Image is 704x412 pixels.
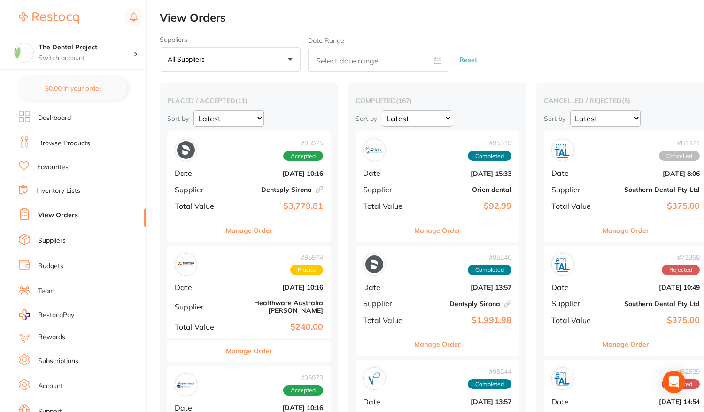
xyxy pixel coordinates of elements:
span: Completed [468,151,511,161]
a: Account [38,381,63,391]
b: Healthware Australia [PERSON_NAME] [229,299,323,314]
img: Orien dental [365,141,383,159]
b: $375.00 [606,316,700,325]
span: Accepted [283,385,323,396]
span: # 95975 [283,139,323,147]
img: The Dental Project [15,43,33,62]
input: Select date range [308,48,449,72]
span: Completed [468,379,511,389]
span: # 95319 [468,139,511,147]
button: Manage Order [603,333,649,356]
h2: placed / accepted ( 11 ) [167,96,331,105]
span: Total Value [175,202,222,210]
b: $3,779.81 [229,201,323,211]
span: # 95973 [283,374,323,381]
p: All suppliers [168,55,209,63]
img: Southern Dental Pty Ltd [554,255,572,273]
div: Open Intercom Messenger [663,371,685,393]
b: $375.00 [606,201,700,211]
span: Rejected [662,265,700,275]
b: [DATE] 13:57 [418,284,511,291]
b: Orien dental [418,186,511,193]
button: Reset [456,48,480,72]
span: Date [363,397,410,406]
img: Restocq Logo [19,12,79,24]
span: Supplier [363,185,410,194]
a: RestocqPay [19,309,74,320]
img: Southern Dental Pty Ltd [554,141,572,159]
button: $0.00 in your order [19,77,127,100]
b: Dentsply Sirona [418,300,511,308]
button: Manage Order [603,219,649,242]
label: Suppliers [160,36,301,43]
span: Supplier [175,185,222,194]
img: Southern Dental Pty Ltd [554,370,572,388]
b: $92.99 [418,201,511,211]
a: Subscriptions [38,357,78,366]
img: Healthware Australia Ridley [177,255,195,273]
b: [DATE] 15:33 [418,170,511,177]
span: Date [175,169,222,177]
b: [DATE] 10:49 [606,284,700,291]
a: Dashboard [38,113,71,123]
span: Supplier [175,302,222,311]
button: Manage Order [414,333,461,356]
div: Healthware Australia Ridley#95974PlacedDate[DATE] 10:16SupplierHealthware Australia [PERSON_NAME]... [167,246,331,362]
span: Date [551,169,598,177]
span: Accepted [283,151,323,161]
span: # 62529 [662,368,700,375]
img: Dentsply Sirona [177,141,195,159]
b: [DATE] 10:16 [229,284,323,291]
b: $240.00 [229,322,323,332]
span: Date [363,169,410,177]
b: [DATE] 14:54 [606,398,700,405]
button: All suppliers [160,47,301,72]
button: Manage Order [414,219,461,242]
span: Total Value [551,316,598,325]
span: Total Value [551,202,598,210]
a: Browse Products [38,139,90,148]
span: # 95244 [468,368,511,375]
p: Sort by [167,114,189,123]
h4: The Dental Project [39,43,133,52]
span: Supplier [363,299,410,308]
a: Inventory Lists [36,186,80,196]
span: # 81471 [659,139,700,147]
a: Rewards [38,333,65,342]
b: Southern Dental Pty Ltd [606,300,700,308]
span: Cancelled [659,151,700,161]
span: Date [551,397,598,406]
span: Total Value [363,316,410,325]
b: [DATE] 10:16 [229,170,323,177]
b: [DATE] 13:57 [418,398,511,405]
span: # 95974 [290,254,323,261]
a: Budgets [38,261,63,271]
a: Favourites [37,163,69,172]
span: Total Value [175,323,222,331]
b: [DATE] 10:16 [229,404,323,412]
h2: completed ( 167 ) [356,96,519,105]
span: Completed [468,265,511,275]
a: Team [38,286,54,296]
b: $1,991.98 [418,316,511,325]
p: Sort by [356,114,377,123]
b: Dentsply Sirona [229,186,323,193]
span: Date [175,404,222,412]
a: View Orders [38,211,78,220]
span: Date [551,283,598,292]
button: Manage Order [226,340,272,362]
img: Dentsply Sirona [365,255,383,273]
span: Supplier [551,299,598,308]
div: Dentsply Sirona#95975AcceptedDate[DATE] 10:16SupplierDentsply SironaTotal Value$3,779.81Manage Order [167,131,331,242]
label: Date Range [308,37,344,44]
span: Total Value [363,202,410,210]
span: Supplier [551,185,598,194]
span: Rejected [662,379,700,389]
img: VP Dental & Medical Supplies [365,370,383,388]
span: Placed [290,265,323,275]
h2: View Orders [160,11,704,24]
img: Erskine Dental [177,376,195,394]
b: Southern Dental Pty Ltd [606,186,700,193]
span: Date [175,283,222,292]
a: Suppliers [38,236,66,246]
